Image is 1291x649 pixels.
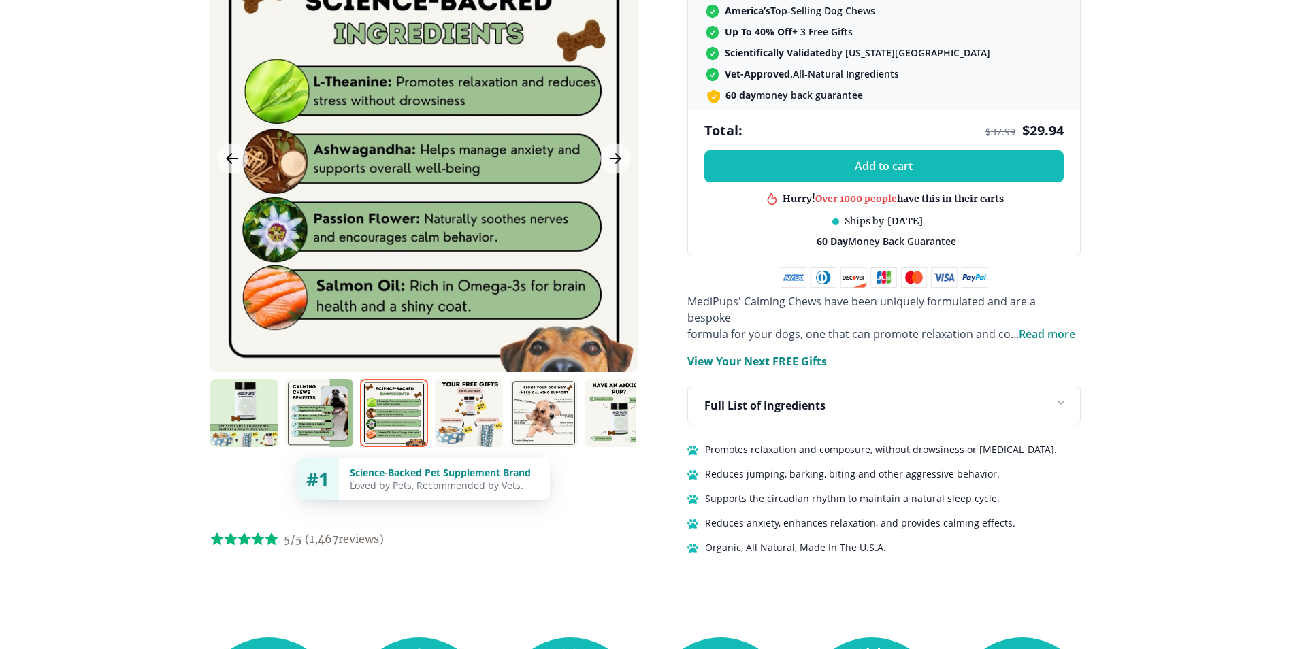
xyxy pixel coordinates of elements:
span: $ 29.94 [1022,121,1064,139]
span: Organic, All Natural, Made In The U.S.A. [705,539,886,556]
img: Calming Chews | Natural Dog Supplements [285,379,353,447]
div: Hurry! have this in their carts [783,192,1004,205]
strong: Up To 40% Off [725,25,792,38]
span: #1 [306,466,329,492]
span: Over 1000 people [815,192,897,204]
span: [DATE] [887,215,923,228]
span: Promotes relaxation and composure, without drowsiness or [MEDICAL_DATA]. [705,442,1057,458]
img: Calming Chews | Natural Dog Supplements [585,379,653,447]
span: $ 37.99 [985,125,1015,138]
strong: Scientifically Validated [725,46,831,59]
span: Reduces anxiety, enhances relaxation, and provides calming effects. [705,515,1015,531]
img: Calming Chews | Natural Dog Supplements [510,379,578,447]
strong: Vet-Approved, [725,67,793,80]
span: All-Natural Ingredients [725,67,899,80]
span: 5/5 ( 1,467 reviews) [284,532,384,546]
span: Top-Selling Dog Chews [725,4,875,17]
span: Money Back Guarantee [817,235,956,248]
span: Total: [704,121,742,139]
span: Reduces jumping, barking, biting and other aggressive behavior. [705,466,1000,482]
span: Ships by [845,215,884,228]
span: MediPups' Calming Chews have been uniquely formulated and are a bespoke [687,294,1036,325]
span: ... [1011,327,1075,342]
span: money back guarantee [725,88,863,101]
img: Calming Chews | Natural Dog Supplements [435,379,503,447]
p: Full List of Ingredients [704,397,826,414]
span: Read more [1019,327,1075,342]
strong: 60 Day [817,235,848,248]
span: Add to cart [855,160,913,173]
span: Supports the circadian rhythm to maintain a natural sleep cycle. [705,490,1000,507]
img: Calming Chews | Natural Dog Supplements [360,379,428,447]
img: Calming Chews | Natural Dog Supplements [210,379,278,447]
button: Previous Image [217,144,248,174]
button: Add to cart [704,150,1064,182]
button: Next Image [600,144,631,174]
strong: 60 day [725,88,756,101]
div: Loved by Pets, Recommended by Vets. [350,479,539,492]
span: formula for your dogs, one that can promote relaxation and co [687,327,1011,342]
p: View Your Next FREE Gifts [687,353,827,369]
strong: America’s [725,4,770,17]
img: payment methods [781,267,987,288]
span: + 3 Free Gifts [725,25,853,38]
div: Science-Backed Pet Supplement Brand [350,466,539,479]
span: by [US_STATE][GEOGRAPHIC_DATA] [725,46,990,59]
